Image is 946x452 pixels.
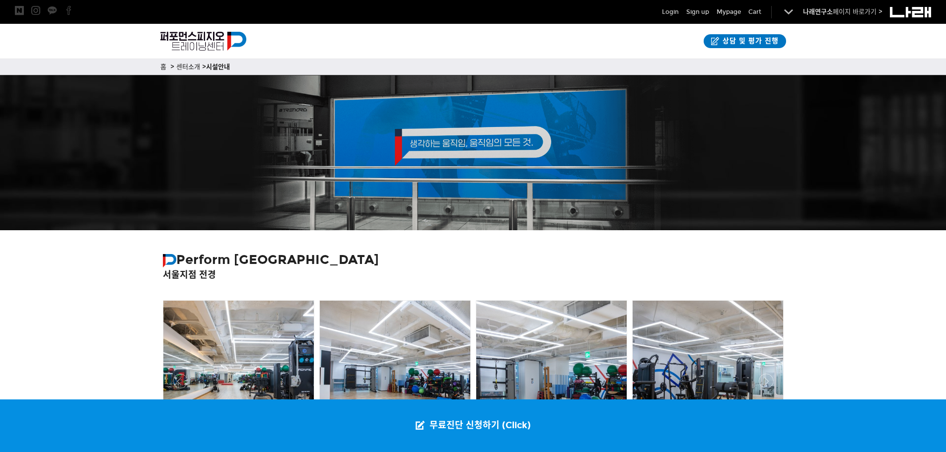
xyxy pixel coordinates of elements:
[748,7,761,17] a: Cart
[163,254,176,267] img: 퍼포먼스피지오 심볼 로고
[720,36,779,46] span: 상담 및 평가 진행
[206,63,230,71] strong: 시설안내
[163,252,379,267] strong: Perform [GEOGRAPHIC_DATA]
[406,399,541,452] a: 무료진단 신청하기 (Click)
[704,34,786,48] a: 상담 및 평가 진행
[717,7,741,17] a: Mypage
[686,7,709,17] a: Sign up
[803,8,882,16] a: 나래연구소페이지 바로가기 >
[163,269,216,280] strong: 서울지점 전경
[160,62,786,72] p: 홈 > 센터소개 >
[662,7,679,17] a: Login
[803,8,833,16] strong: 나래연구소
